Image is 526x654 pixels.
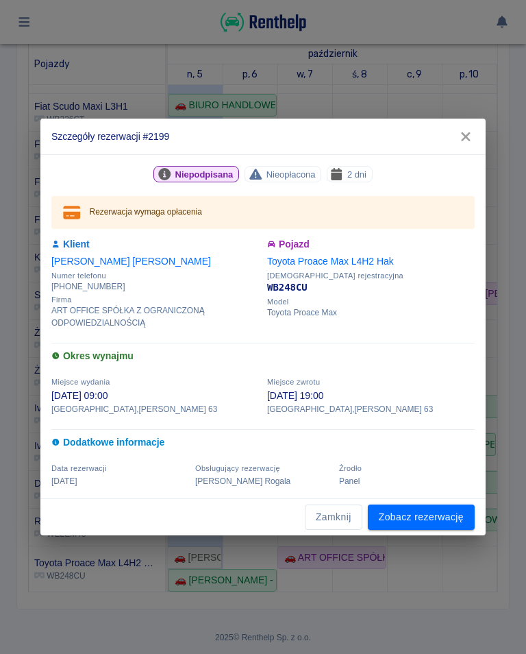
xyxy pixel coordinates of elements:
p: ART OFFICE SPÓŁKA Z OGRANICZONĄ ODPOWIEDZIALNOŚCIĄ [51,304,259,329]
span: Nieopłacona [261,167,321,182]
h6: Dodatkowe informacje [51,435,475,450]
span: Obsługujący rezerwację [195,464,280,472]
p: Panel [339,475,475,487]
span: Numer telefonu [51,271,259,280]
p: [DATE] 09:00 [51,389,259,403]
p: WB248CU [267,280,475,295]
p: [GEOGRAPHIC_DATA] , [PERSON_NAME] 63 [51,403,259,415]
p: [DATE] 19:00 [267,389,475,403]
span: [DEMOGRAPHIC_DATA] rejestracyjna [267,271,475,280]
div: Rezerwacja wymaga opłacenia [90,200,202,225]
p: [DATE] [51,475,187,487]
span: Miejsce zwrotu [267,378,320,386]
a: Zobacz rezerwację [368,505,475,530]
p: [PHONE_NUMBER] [51,280,259,293]
span: Data rezerwacji [51,464,107,472]
a: [PERSON_NAME] [PERSON_NAME] [51,256,211,267]
p: [PERSON_NAME] Rogala [195,475,331,487]
span: 2 dni [342,167,372,182]
p: Toyota Proace Max [267,306,475,319]
h6: Okres wynajmu [51,349,475,363]
span: Niepodpisana [170,167,239,182]
span: Firma [51,295,259,304]
span: Miejsce wydania [51,378,110,386]
h6: Klient [51,237,259,252]
button: Zamknij [305,505,362,530]
span: Model [267,298,475,306]
h6: Pojazd [267,237,475,252]
p: [GEOGRAPHIC_DATA] , [PERSON_NAME] 63 [267,403,475,415]
a: Toyota Proace Max L4H2 Hak [267,256,394,267]
span: Żrodło [339,464,362,472]
h2: Szczegóły rezerwacji #2199 [40,119,486,154]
